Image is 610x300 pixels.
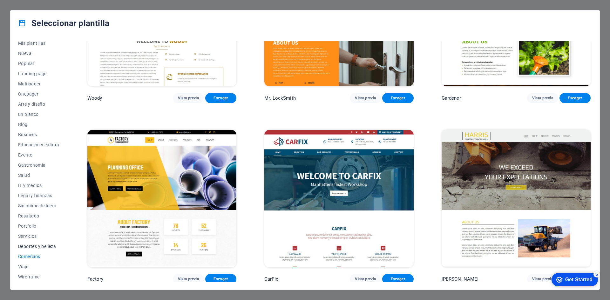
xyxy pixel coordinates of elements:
[18,183,59,188] span: IT y medios
[5,3,51,17] div: Get Started 5 items remaining, 0% complete
[87,276,104,282] p: Factory
[18,254,59,259] span: Comercios
[350,274,381,284] button: Vista previa
[532,96,553,101] span: Vista previa
[47,1,53,8] div: 5
[355,277,376,282] span: Vista previa
[18,173,59,178] span: Salud
[18,109,59,119] button: En blanco
[18,38,59,48] button: Mis plantillas
[264,276,278,282] p: CarFix
[18,274,59,279] span: Wireframe
[18,170,59,180] button: Salud
[87,130,236,267] img: Factory
[18,201,59,211] button: Sin ánimo de lucro
[18,221,59,231] button: Portfolio
[19,7,46,13] div: Get Started
[18,193,59,198] span: Legal y finanzas
[18,132,59,137] span: Business
[18,211,59,221] button: Resultado
[264,95,296,101] p: Mr. LockSmith
[210,277,231,282] span: Escoger
[18,180,59,190] button: IT y medios
[18,152,59,157] span: Evento
[18,160,59,170] button: Gastronomía
[532,277,553,282] span: Vista previa
[18,71,59,76] span: Landing page
[350,93,381,103] button: Vista previa
[382,93,413,103] button: Escoger
[264,130,413,267] img: CarFix
[387,277,408,282] span: Escoger
[18,213,59,218] span: Resultado
[173,274,204,284] button: Vista previa
[178,277,199,282] span: Vista previa
[173,93,204,103] button: Vista previa
[18,79,59,89] button: Multipager
[87,95,102,101] p: Woody
[18,142,59,147] span: Educación y cultura
[178,96,199,101] span: Vista previa
[18,112,59,117] span: En blanco
[18,102,59,107] span: Arte y diseño
[18,99,59,109] button: Arte y diseño
[387,96,408,101] span: Escoger
[18,150,59,160] button: Evento
[18,251,59,262] button: Comercios
[18,91,59,97] span: Onepager
[210,96,231,101] span: Escoger
[18,119,59,130] button: Blog
[18,241,59,251] button: Deportes y belleza
[18,272,59,282] button: Wireframe
[18,140,59,150] button: Educación y cultura
[18,130,59,140] button: Business
[18,244,59,249] span: Deportes y belleza
[18,264,59,269] span: Viaje
[18,81,59,86] span: Multipager
[527,274,558,284] button: Vista previa
[18,61,59,66] span: Popular
[205,274,236,284] button: Escoger
[382,274,413,284] button: Escoger
[565,96,586,101] span: Escoger
[18,48,59,58] button: Nueva
[442,95,461,101] p: Gardener
[18,203,59,208] span: Sin ánimo de lucro
[18,234,59,239] span: Servicios
[559,93,591,103] button: Escoger
[18,51,59,56] span: Nueva
[18,41,59,46] span: Mis plantillas
[18,223,59,229] span: Portfolio
[355,96,376,101] span: Vista previa
[18,122,59,127] span: Blog
[18,231,59,241] button: Servicios
[18,89,59,99] button: Onepager
[442,130,591,267] img: Harris
[18,69,59,79] button: Landing page
[527,93,558,103] button: Vista previa
[18,163,59,168] span: Gastronomía
[18,58,59,69] button: Popular
[18,18,109,28] h4: Seleccionar plantilla
[205,93,236,103] button: Escoger
[18,262,59,272] button: Viaje
[442,276,479,282] p: [PERSON_NAME]
[18,190,59,201] button: Legal y finanzas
